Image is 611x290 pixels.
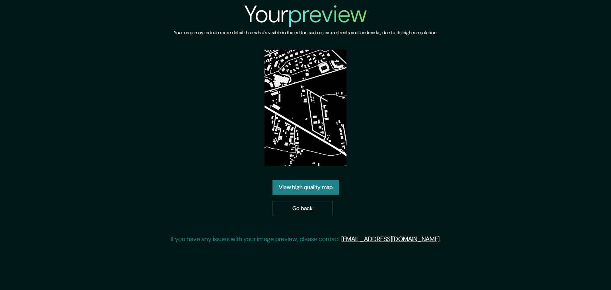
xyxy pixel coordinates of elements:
[540,259,602,281] iframe: Help widget launcher
[174,29,437,37] h6: Your map may include more detail than what's visible in the editor, such as extra streets and lan...
[272,201,333,216] a: Go back
[272,180,339,195] a: View high quality map
[171,234,441,244] p: If you have any issues with your image preview, please contact .
[341,235,440,243] a: [EMAIL_ADDRESS][DOMAIN_NAME]
[265,50,347,166] img: created-map-preview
